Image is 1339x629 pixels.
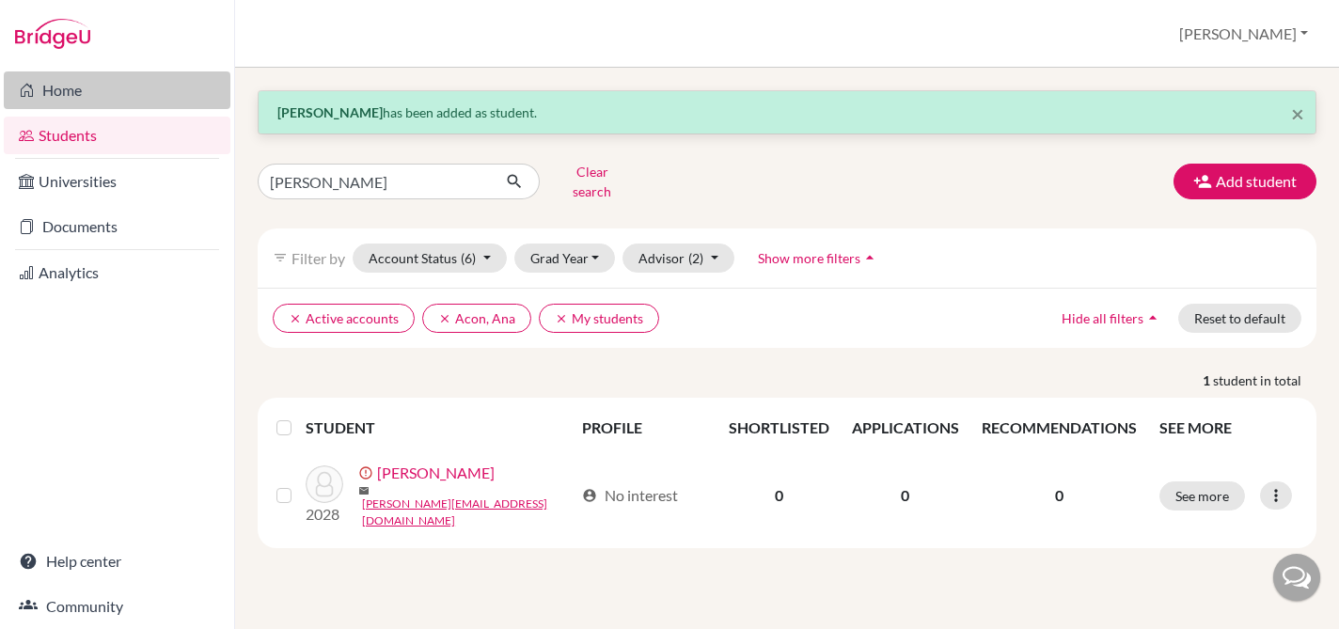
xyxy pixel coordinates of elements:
th: APPLICATIONS [841,405,970,450]
a: Universities [4,163,230,200]
div: No interest [582,484,678,507]
button: Show more filtersarrow_drop_up [742,244,895,273]
button: Hide all filtersarrow_drop_up [1046,304,1178,333]
button: clearActive accounts [273,304,415,333]
button: Advisor(2) [622,244,734,273]
a: [PERSON_NAME] [377,462,495,484]
i: arrow_drop_up [860,248,879,267]
button: Grad Year [514,244,616,273]
img: McCormick, Harry [306,465,343,503]
td: 0 [841,450,970,541]
a: Analytics [4,254,230,291]
a: Help center [4,543,230,580]
span: mail [358,485,370,496]
p: has been added as student. [277,102,1297,122]
th: RECOMMENDATIONS [970,405,1148,450]
span: (2) [688,250,703,266]
i: clear [289,312,302,325]
button: See more [1159,481,1245,511]
img: Bridge-U [15,19,90,49]
span: Hide all filters [1062,310,1143,326]
i: arrow_drop_up [1143,308,1162,327]
button: Account Status(6) [353,244,507,273]
strong: [PERSON_NAME] [277,104,383,120]
a: [PERSON_NAME][EMAIL_ADDRESS][DOMAIN_NAME] [362,495,574,529]
i: clear [555,312,568,325]
button: [PERSON_NAME] [1171,16,1316,52]
input: Find student by name... [258,164,491,199]
span: × [1291,100,1304,127]
strong: 1 [1203,370,1213,390]
i: clear [438,312,451,325]
span: (6) [461,250,476,266]
button: Reset to default [1178,304,1301,333]
button: Close [1291,102,1304,125]
th: SEE MORE [1148,405,1309,450]
td: 0 [717,450,841,541]
button: Add student [1174,164,1316,199]
span: error_outline [358,465,377,480]
p: 2028 [306,503,343,526]
span: Filter by [291,249,345,267]
th: SHORTLISTED [717,405,841,450]
p: 0 [982,484,1137,507]
th: PROFILE [571,405,717,450]
a: Students [4,117,230,154]
th: STUDENT [306,405,571,450]
button: clearMy students [539,304,659,333]
i: filter_list [273,250,288,265]
span: student in total [1213,370,1316,390]
span: Help [43,13,82,30]
a: Community [4,588,230,625]
button: clearAcon, Ana [422,304,531,333]
a: Documents [4,208,230,245]
span: Show more filters [758,250,860,266]
span: account_circle [582,488,597,503]
a: Home [4,71,230,109]
button: Clear search [540,157,644,206]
